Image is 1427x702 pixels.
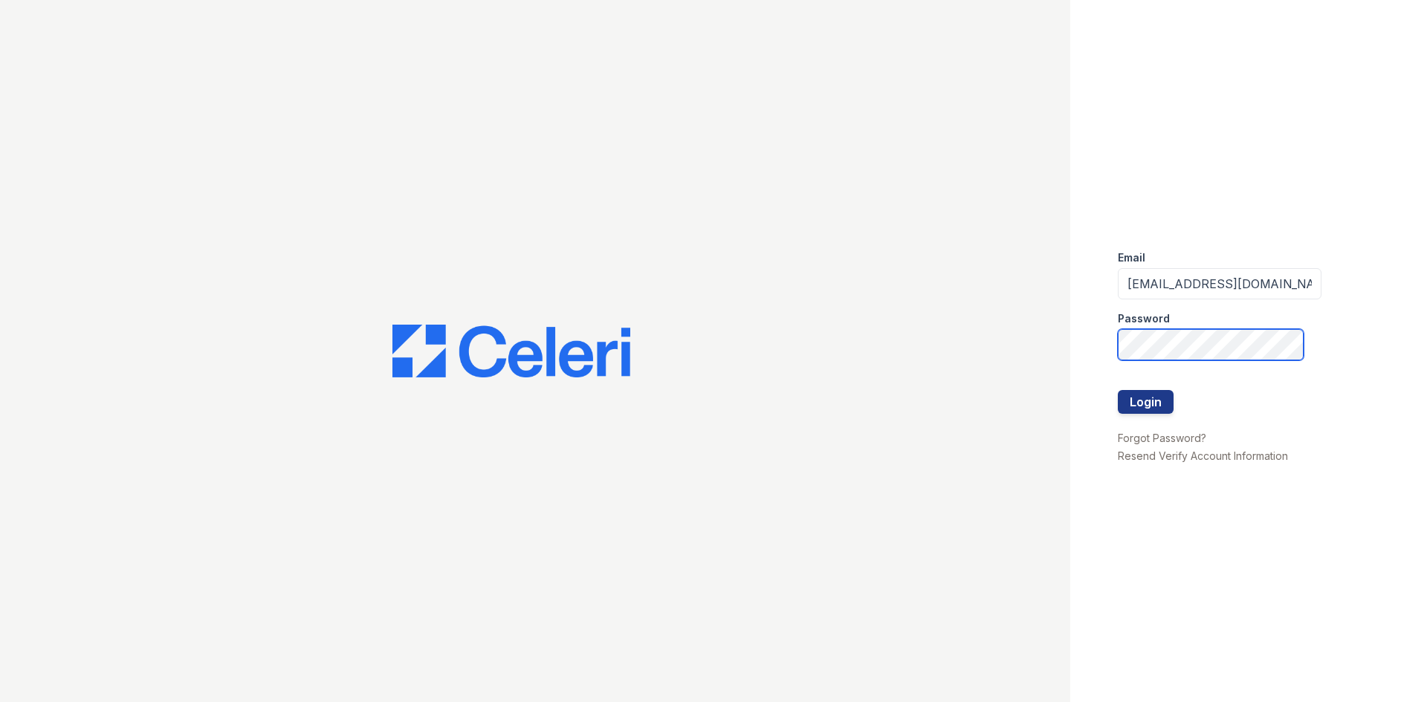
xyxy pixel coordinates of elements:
[1118,250,1145,265] label: Email
[392,325,630,378] img: CE_Logo_Blue-a8612792a0a2168367f1c8372b55b34899dd931a85d93a1a3d3e32e68fde9ad4.png
[1118,390,1174,414] button: Login
[1118,449,1288,462] a: Resend Verify Account Information
[1118,311,1170,326] label: Password
[1118,432,1206,444] a: Forgot Password?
